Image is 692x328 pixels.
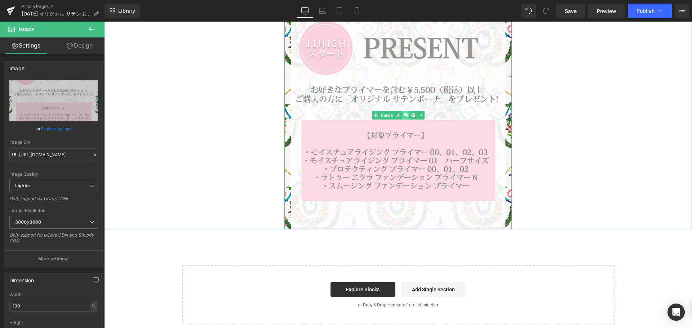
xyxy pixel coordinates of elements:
div: Dimension [9,273,34,283]
a: Delete Element [305,89,313,98]
div: Open Intercom Messenger [667,304,685,321]
span: Preview [597,7,616,15]
a: Add Single Section [297,261,362,275]
a: New Library [105,4,140,18]
input: Link [9,148,98,161]
div: Height [9,320,98,325]
div: Image Resolution [9,208,98,213]
span: Library [118,8,135,14]
button: Redo [539,4,553,18]
div: Image [9,61,25,71]
a: Desktop [296,4,314,18]
b: Lighter [15,183,30,188]
div: Image Src [9,140,98,145]
input: auto [9,300,98,312]
b: 3000x3000 [15,219,41,225]
button: Publish [628,4,672,18]
p: More settings [38,256,67,262]
div: % [90,301,97,311]
div: Only support for UCare CDN and Shopify CDN [9,232,98,248]
span: [DATE] オリジナル サテンポーチ PRESENT [22,11,91,17]
span: Image [275,89,290,98]
a: Article Pages [22,4,105,9]
a: Design [54,37,106,54]
a: Browse gallery [41,122,71,135]
button: More settings [4,250,103,267]
a: Mobile [348,4,365,18]
button: More [675,4,689,18]
div: Only support for UCare CDN [9,196,98,206]
button: Undo [522,4,536,18]
a: Explore Blocks [226,261,291,275]
div: Image Quality [9,172,98,177]
a: Expand / Collapse [312,89,320,98]
a: Clone Element [298,89,305,98]
a: Laptop [314,4,331,18]
span: Image [19,27,34,32]
a: Save element [290,89,298,98]
a: Tablet [331,4,348,18]
a: Preview [588,4,625,18]
p: or Drag & Drop elements from left sidebar [89,281,499,286]
span: Save [565,7,577,15]
span: Publish [636,8,655,14]
div: or [9,125,98,132]
div: Width [9,292,98,297]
